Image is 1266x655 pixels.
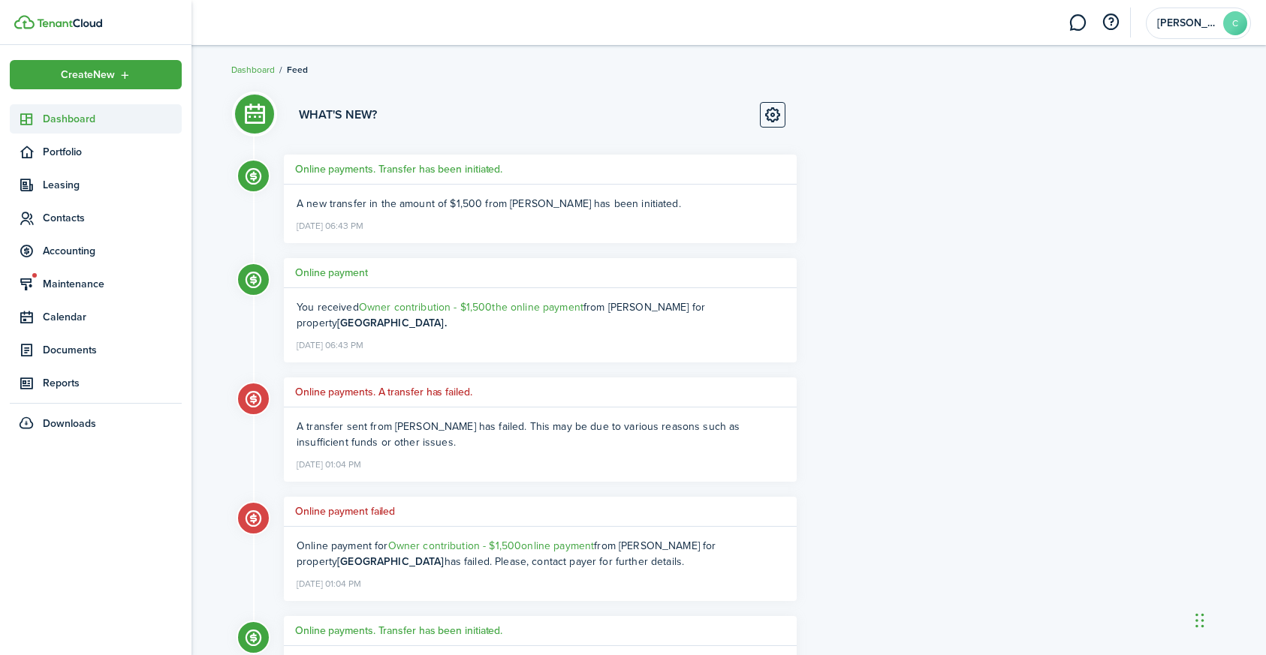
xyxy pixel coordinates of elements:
span: Feed [287,63,308,77]
span: Create New [61,70,115,80]
b: [GEOGRAPHIC_DATA] [337,554,444,569]
h5: Online payments. A transfer has failed. [295,384,472,400]
b: [GEOGRAPHIC_DATA]. [337,315,447,331]
a: Messaging [1063,4,1092,42]
span: A new transfer in the amount of $1,500 from [PERSON_NAME] has been initiated. [297,196,681,212]
h5: Online payments. Transfer has been initiated. [295,623,502,638]
ng-component: You received from [PERSON_NAME] for property [297,299,705,331]
span: Downloads [43,416,96,431]
span: Dashboard [43,111,182,127]
span: Portfolio [43,144,182,160]
h3: What's new? [299,106,377,124]
a: Dashboard [10,104,182,134]
span: Contacts [43,210,182,226]
span: A transfer sent from [PERSON_NAME] has failed. This may be due to various reasons such as insuffi... [297,419,740,450]
time: [DATE] 01:04 PM [297,453,361,473]
h5: Online payments. Transfer has been initiated. [295,161,502,177]
avatar-text: C [1223,11,1247,35]
span: Maintenance [43,276,182,292]
span: Reports [43,375,182,391]
a: Dashboard [231,63,275,77]
span: Owner contribution - $1,500 [388,538,522,554]
span: Documents [43,342,182,358]
button: Open resource center [1098,10,1123,35]
img: TenantCloud [14,15,35,29]
span: Accounting [43,243,182,259]
time: [DATE] 06:43 PM [297,334,363,353]
a: Reports [10,368,182,398]
time: [DATE] 01:04 PM [297,572,361,592]
a: Owner contribution - $1,500the online payment [359,299,583,315]
h5: Online payment failed [295,503,395,519]
ng-component: Online payment for from [PERSON_NAME] for property has failed. Please, contact payer for further ... [297,538,716,569]
span: Owner contribution - $1,500 [359,299,493,315]
div: Drag [1195,598,1204,643]
span: Calendar [43,309,182,325]
a: Owner contribution - $1,500online payment [388,538,595,554]
button: Open menu [10,60,182,89]
iframe: Chat Widget [1191,583,1266,655]
h5: Online payment [295,265,368,281]
img: TenantCloud [37,19,102,28]
span: Chris [1157,18,1217,29]
span: Leasing [43,177,182,193]
time: [DATE] 06:43 PM [297,215,363,234]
